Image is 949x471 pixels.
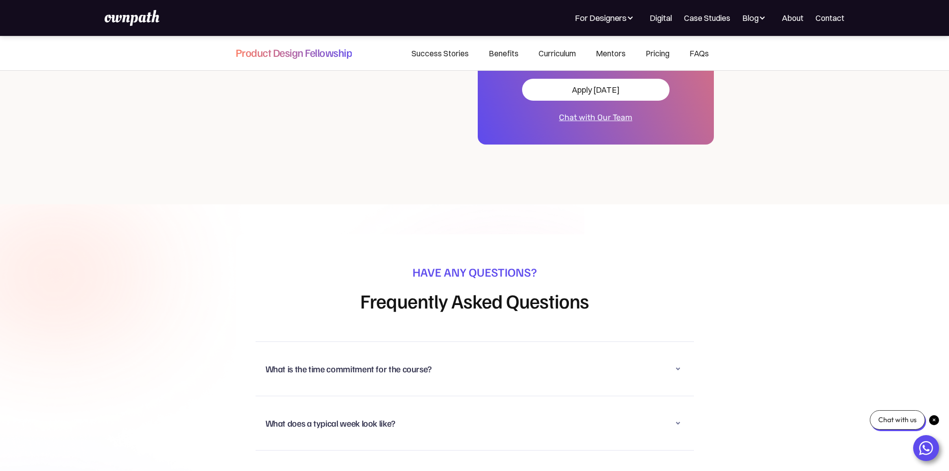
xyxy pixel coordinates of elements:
[266,356,684,382] div: What is the time commitment for the course?
[684,12,730,24] a: Case Studies
[586,36,636,70] a: Mentors
[782,12,804,24] a: About
[266,363,432,375] div: What is the time commitment for the course?
[256,264,694,280] h3: HAVE ANY QUESTIONS?
[575,12,627,24] div: For Designers
[266,410,684,436] div: What does a typical week look like?
[575,12,638,24] div: For Designers
[522,79,670,101] a: Apply [DATE]
[636,36,679,70] a: Pricing
[402,36,479,70] a: Success Stories
[529,36,586,70] a: Curriculum
[815,12,844,24] a: Contact
[679,36,714,70] a: FAQs
[870,410,925,430] div: Chat with us
[236,45,352,59] h4: Product Design Fellowship
[650,12,672,24] a: Digital
[256,290,694,312] h1: Frequently Asked Questions
[266,417,396,429] div: What does a typical week look like?
[742,12,770,24] div: Blog
[742,12,759,24] div: Blog
[479,36,529,70] a: Benefits
[559,111,632,125] a: Chat with Our Team
[236,36,352,67] a: Product Design Fellowship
